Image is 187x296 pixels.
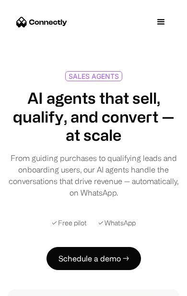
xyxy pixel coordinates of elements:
div: SALES AGENTS [69,73,119,80]
div: ✓ WhatsApp [98,218,136,228]
ul: Language list [19,279,58,293]
h1: AI agents that sell, qualify, and convert — at scale [8,89,179,144]
div: ✓ Free pilot [52,218,87,228]
a: home [12,15,67,29]
div: From guiding purchases to qualifying leads and onboarding users, our AI agents handle the convers... [8,152,179,198]
aside: Language selected: English [10,278,58,293]
div: menu [147,8,175,37]
a: Schedule a demo → [47,247,141,270]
